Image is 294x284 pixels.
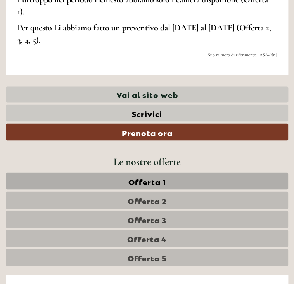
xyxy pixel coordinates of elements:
[128,195,167,205] span: Offerta 2
[208,52,277,58] span: Suo numero di riferimento: [ASA-Nr.]
[6,123,288,140] a: Prenota ora
[128,252,167,263] span: Offerta 5
[6,104,288,121] a: Scrivici
[17,23,271,45] span: Per questo Li abbiamo fatto un preventivo dal [DATE] al [DATE] (Offerta 2, 3, 4, 5).
[128,175,166,186] span: Offerta 1
[6,154,288,168] div: Le nostre offerte
[128,214,166,224] span: Offerta 3
[127,233,167,244] span: Offerta 4
[6,86,288,102] a: Vai al sito web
